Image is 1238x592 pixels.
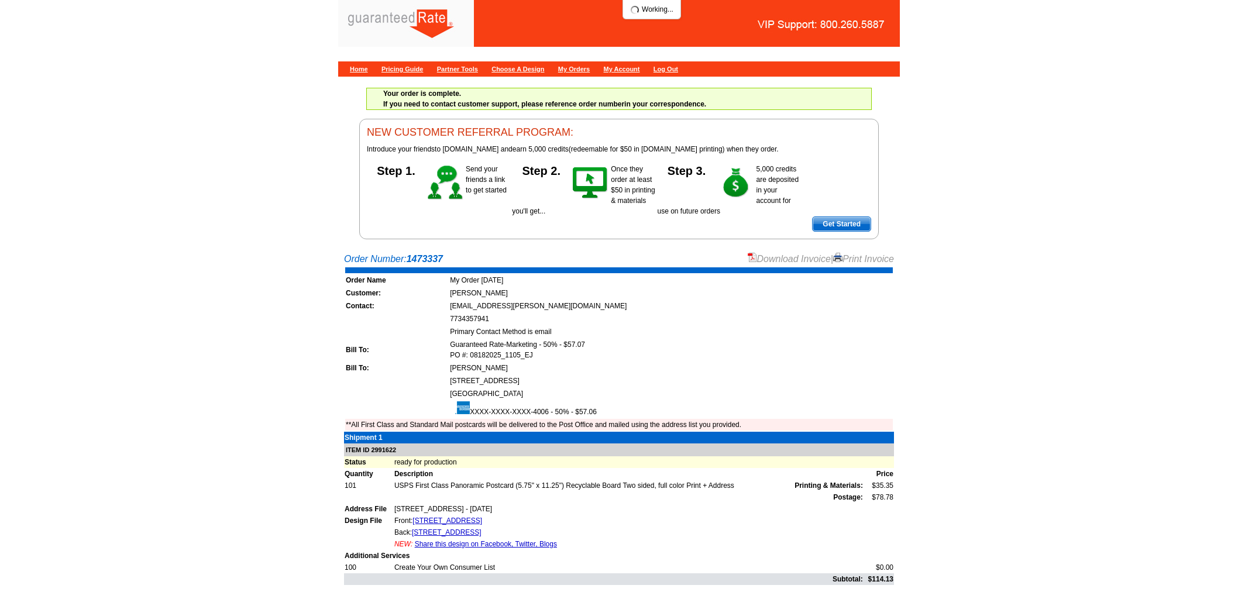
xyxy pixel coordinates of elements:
td: [STREET_ADDRESS] [449,375,893,387]
strong: Your order is complete. [383,90,461,98]
td: [EMAIL_ADDRESS][PERSON_NAME][DOMAIN_NAME] [449,300,893,312]
a: Log Out [654,66,678,73]
td: $78.78 [864,491,894,503]
td: Price [864,468,894,480]
span: Printing & Materials: [795,480,863,491]
td: Create Your Own Consumer List [394,562,864,573]
img: step-2.gif [570,164,611,202]
td: Shipment 1 [344,432,394,443]
span: If you need to contact customer support, please reference order number in your correspondence. [383,90,706,108]
span: earn 5,000 credits [513,145,569,153]
span: Introduce your friends [367,145,435,153]
td: XXXX-XXXX-XXXX-4006 - 50% - $57.06 [449,401,893,418]
strong: 1473337 [407,254,443,264]
td: Bill To: [345,339,448,361]
p: to [DOMAIN_NAME] and (redeemable for $50 in [DOMAIN_NAME] printing) when they order. [367,144,871,154]
strong: Postage: [833,493,863,501]
h5: Step 1. [367,164,425,175]
img: small-print-icon.gif [833,253,842,262]
td: [GEOGRAPHIC_DATA] [449,388,893,400]
span: 5,000 credits are deposited in your account for use on future orders [658,165,799,215]
span: Once they order at least $50 in printing & materials you'll get... [512,165,655,215]
td: Status [344,456,394,468]
span: Send your friends a link to get started [466,165,507,194]
td: 7734357941 [449,313,893,325]
td: $35.35 [864,480,894,491]
td: ITEM ID 2991622 [344,443,894,457]
td: Primary Contact Method is email [449,326,893,338]
td: Bill To: [345,362,448,374]
td: Back: [394,526,864,538]
img: small-pdf-icon.gif [748,253,757,262]
td: Description [394,468,864,480]
td: Front: [394,515,864,526]
a: Home [350,66,368,73]
td: My Order [DATE] [449,274,893,286]
span: NEW: [394,540,412,548]
td: **All First Class and Standard Mail postcards will be delivered to the Post Office and mailed usi... [345,419,893,431]
td: Subtotal: [344,573,864,585]
div: | [748,252,895,266]
td: Customer: [345,287,448,299]
iframe: LiveChat chat widget [1074,555,1238,592]
td: Order Name [345,274,448,286]
td: $0.00 [864,562,894,573]
a: My Orders [558,66,590,73]
td: Additional Services [344,550,894,562]
h5: Step 2. [512,164,570,175]
img: step-3.gif [716,164,756,202]
td: Address File [344,503,394,515]
img: amex.gif [450,401,470,414]
td: 100 [344,562,394,573]
a: Partner Tools [437,66,478,73]
a: Share this design on Facebook, Twitter, Blogs [415,540,557,548]
img: u [338,111,350,112]
td: USPS First Class Panoramic Postcard (5.75" x 11.25") Recyclable Board Two sided, full color Print... [394,480,864,491]
img: loading... [630,5,639,15]
a: My Account [604,66,640,73]
a: [STREET_ADDRESS] [412,528,482,536]
td: Quantity [344,468,394,480]
td: Guaranteed Rate-Marketing - 50% - $57.07 PO #: 08182025_1105_EJ [449,339,893,361]
h5: Step 3. [658,164,716,175]
a: Pricing Guide [381,66,424,73]
td: $114.13 [864,573,894,585]
a: Print Invoice [833,254,894,264]
span: Get Started [813,217,871,231]
td: Contact: [345,300,448,312]
td: [PERSON_NAME] [449,362,893,374]
h3: NEW CUSTOMER REFERRAL PROGRAM: [367,126,871,139]
a: Download Invoice [748,254,831,264]
img: step-1.gif [425,164,466,202]
td: [STREET_ADDRESS] - [DATE] [394,503,864,515]
a: Get Started [812,216,871,232]
td: [PERSON_NAME] [449,287,893,299]
div: Order Number: [344,252,894,266]
td: Design File [344,515,394,526]
td: ready for production [394,456,894,468]
td: 101 [344,480,394,491]
a: Choose A Design [491,66,544,73]
a: [STREET_ADDRESS] [412,517,482,525]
